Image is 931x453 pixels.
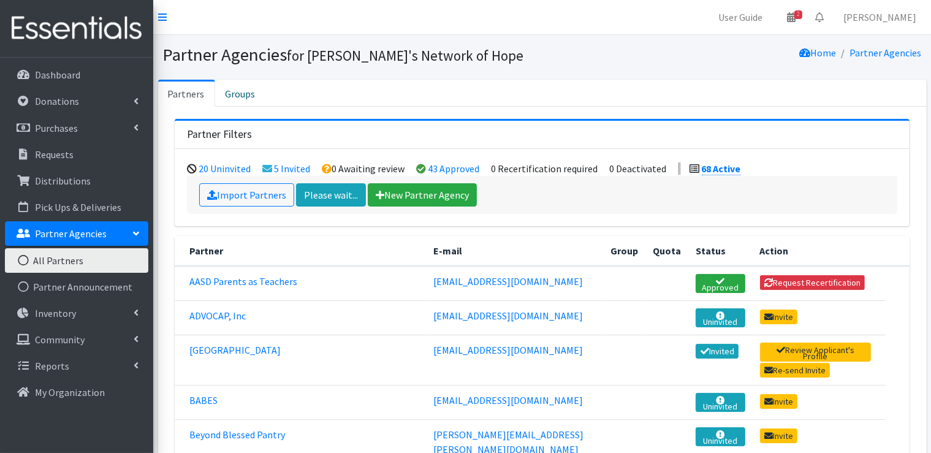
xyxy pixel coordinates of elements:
p: Dashboard [35,69,80,81]
a: 43 Approved [428,162,480,175]
a: 5 Invited [275,162,311,175]
p: Distributions [35,175,91,187]
h3: Partner Filters [187,128,252,141]
a: Inventory [5,301,148,325]
a: Groups [215,80,266,107]
a: Invited [696,344,739,359]
p: Donations [35,95,79,107]
a: Uninvited [696,393,745,412]
p: Community [35,333,85,346]
a: Beyond Blessed Pantry [189,428,285,441]
a: Review Applicant's Profile [760,343,871,362]
a: Dashboard [5,63,148,87]
a: 68 Active [702,162,741,175]
a: User Guide [709,5,772,29]
a: New Partner Agency [368,183,477,207]
a: My Organization [5,380,148,405]
th: Quota [645,236,688,266]
p: Pick Ups & Deliveries [35,201,121,213]
a: Community [5,327,148,352]
a: Partner Agencies [850,47,922,59]
p: Purchases [35,122,78,134]
a: Approved [696,274,745,293]
a: Reports [5,354,148,378]
a: [GEOGRAPHIC_DATA] [189,344,281,356]
a: Partner Agencies [5,221,148,246]
h1: Partner Agencies [163,44,538,66]
a: [EMAIL_ADDRESS][DOMAIN_NAME] [433,394,583,406]
a: Donations [5,89,148,113]
th: E-mail [426,236,603,266]
a: BABES [189,394,218,406]
th: Group [603,236,645,266]
p: Requests [35,148,74,161]
a: [EMAIL_ADDRESS][DOMAIN_NAME] [433,344,583,356]
a: Please wait... [296,183,366,207]
a: 20 Uninvited [199,162,251,175]
a: Uninvited [696,427,745,446]
span: 2 [794,10,802,19]
a: [EMAIL_ADDRESS][DOMAIN_NAME] [433,275,583,287]
a: ADVOCAP, Inc [189,310,246,322]
p: Partner Agencies [35,227,107,240]
a: Distributions [5,169,148,193]
a: Invite [760,394,798,409]
a: Partners [158,80,215,107]
p: Inventory [35,307,76,319]
th: Partner [175,236,426,266]
a: Invite [760,310,798,324]
a: Invite [760,428,798,443]
a: Purchases [5,116,148,140]
a: [PERSON_NAME] [834,5,926,29]
a: 2 [777,5,805,29]
small: for [PERSON_NAME]'s Network of Hope [287,47,524,64]
img: HumanEssentials [5,8,148,49]
a: Uninvited [696,308,745,327]
th: Action [753,236,886,266]
p: Reports [35,360,69,372]
a: Pick Ups & Deliveries [5,195,148,219]
li: 0 Deactivated [610,162,667,175]
a: AASD Parents as Teachers [189,275,297,287]
a: Home [800,47,837,59]
p: My Organization [35,386,105,398]
a: All Partners [5,248,148,273]
th: Status [688,236,752,266]
a: Re-send Invite [760,363,830,378]
a: Requests [5,142,148,167]
li: 0 Awaiting review [322,162,405,175]
li: 0 Recertification required [492,162,598,175]
button: Request Recertification [760,275,865,290]
a: [EMAIL_ADDRESS][DOMAIN_NAME] [433,310,583,322]
a: Partner Announcement [5,275,148,299]
a: Import Partners [199,183,294,207]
